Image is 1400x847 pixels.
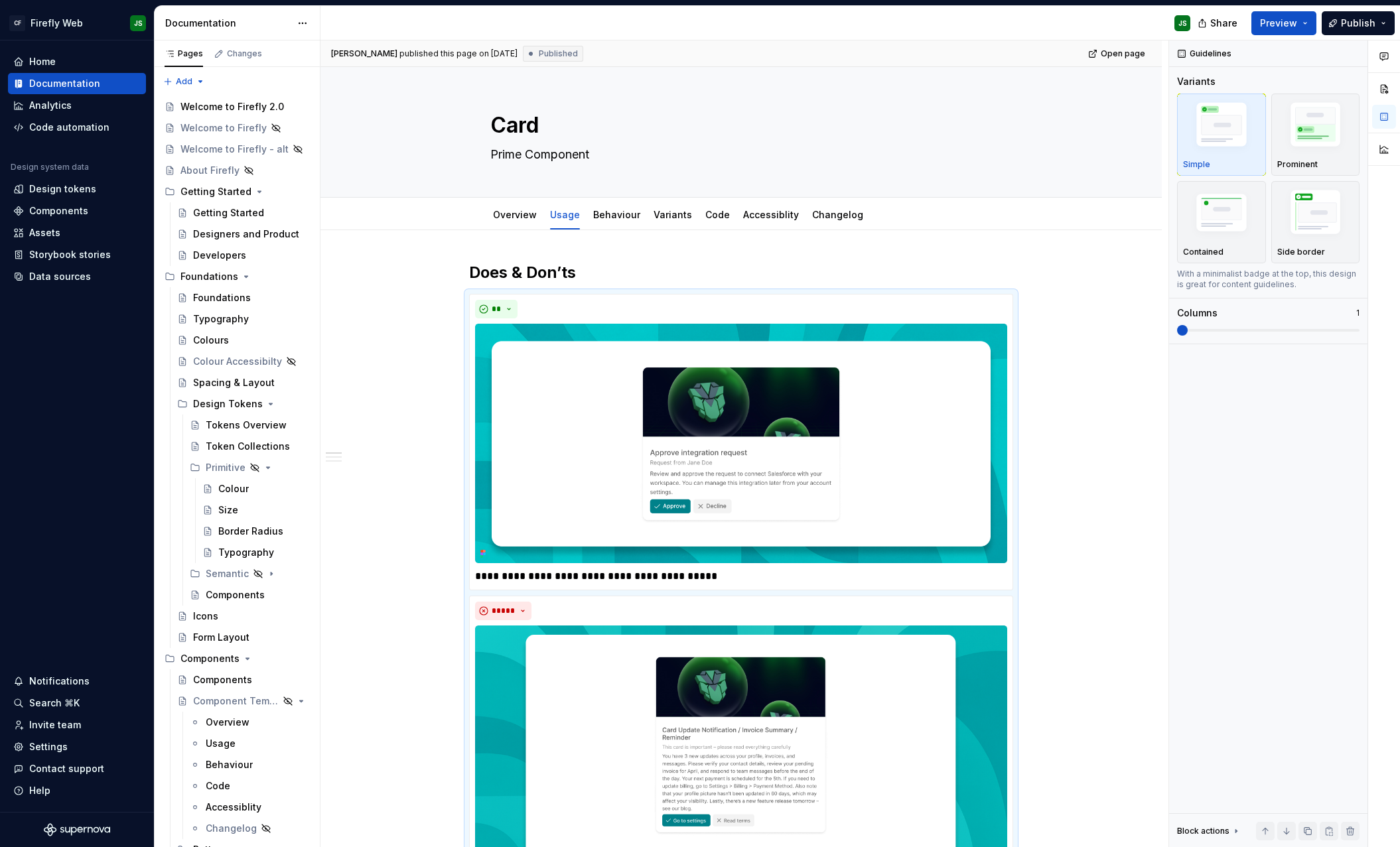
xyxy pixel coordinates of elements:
a: Accessiblity [184,797,315,818]
div: Getting Started [193,206,264,220]
div: Getting Started [180,185,251,198]
a: Design tokens [8,178,146,200]
a: Code [184,775,315,797]
div: Changelog [206,822,257,835]
div: JS [1178,18,1187,29]
div: Overview [488,200,542,228]
div: Invite team [29,718,81,732]
button: Notifications [8,671,146,692]
a: Token Collections [184,436,315,457]
a: Overview [184,712,315,733]
p: Simple [1183,159,1210,170]
a: Colours [172,330,315,351]
a: Components [8,200,146,222]
a: Invite team [8,714,146,736]
button: Share [1191,11,1246,35]
div: Welcome to Firefly - alt [180,143,289,156]
div: Tokens Overview [206,419,287,432]
div: Design tokens [29,182,96,196]
span: Open page [1101,48,1145,59]
a: Variants [654,209,692,220]
a: Settings [8,736,146,757]
button: placeholderSimple [1177,94,1266,176]
div: Typography [193,312,249,326]
div: Design Tokens [193,397,263,411]
a: Accessiblity [743,209,799,220]
div: Foundations [180,270,238,283]
div: Help [29,784,50,797]
div: Developers [193,249,246,262]
div: Semantic [206,567,249,580]
div: Token Collections [206,440,290,453]
textarea: Card [488,109,989,141]
a: Welcome to Firefly [159,117,315,139]
p: Side border [1277,247,1325,257]
div: Block actions [1177,826,1229,836]
img: placeholder [1183,188,1260,240]
img: placeholder [1277,186,1354,243]
button: Search ⌘K [8,692,146,714]
a: Typography [197,542,315,563]
div: Storybook stories [29,248,111,261]
a: Changelog [184,818,315,839]
div: Accessiblity [206,801,261,814]
a: Form Layout [172,627,315,648]
div: Components [159,648,315,669]
a: Changelog [812,209,863,220]
div: Component Template [193,694,279,708]
svg: Supernova Logo [44,823,110,836]
div: About Firefly [180,164,240,177]
div: Accessiblity [738,200,804,228]
div: Settings [29,740,68,753]
div: Semantic [184,563,315,584]
div: Usage [206,737,236,750]
div: Documentation [29,77,100,90]
img: placeholder [1277,98,1354,156]
div: With a minimalist badge at the top, this design is great for content guidelines. [1177,269,1360,290]
div: Code [700,200,735,228]
a: Component Template [172,690,315,712]
a: Foundations [172,287,315,308]
div: Firefly Web [31,17,83,30]
a: About Firefly [159,160,315,181]
a: Tokens Overview [184,415,315,436]
div: Foundations [159,266,315,287]
a: Welcome to Firefly - alt [159,139,315,160]
p: 1 [1356,308,1360,318]
div: Pages [165,48,203,59]
button: Preview [1251,11,1316,35]
a: Components [172,669,315,690]
div: Designers and Product [193,228,299,241]
div: Colour Accessibilty [193,355,282,368]
div: Components [29,204,88,218]
div: Colour [218,482,249,495]
a: Assets [8,222,146,243]
button: CFFirefly WebJS [3,9,151,37]
a: Getting Started [172,202,315,224]
div: Assets [29,226,60,239]
div: Changelog [807,200,869,228]
div: Block actions [1177,822,1241,840]
div: Border Radius [218,525,283,538]
div: Columns [1177,306,1218,320]
div: Notifications [29,675,90,688]
div: Variants [648,200,697,228]
div: Form Layout [193,631,249,644]
div: Foundations [193,291,251,304]
div: Variants [1177,75,1216,88]
button: Add [159,72,209,91]
a: Behaviour [184,754,315,775]
a: Components [184,584,315,606]
span: [PERSON_NAME] [331,48,397,59]
a: Size [197,499,315,521]
span: Add [176,76,192,87]
a: Spacing & Layout [172,372,315,393]
a: Code [705,209,730,220]
a: Designers and Product [172,224,315,245]
div: Design system data [11,162,89,172]
div: JS [134,18,143,29]
a: Data sources [8,266,146,287]
a: Usage [184,733,315,754]
div: Behaviour [206,758,253,771]
img: a093a326-7a3b-464e-94d3-0e111bc57934.png [475,324,1007,563]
